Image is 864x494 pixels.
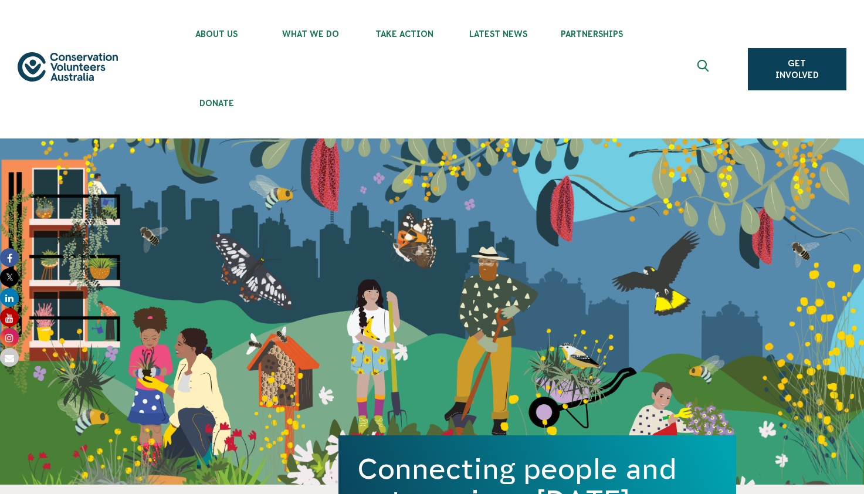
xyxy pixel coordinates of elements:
a: Get Involved [748,48,846,90]
span: Donate [170,99,263,108]
button: Expand search box Close search box [690,55,719,83]
span: Latest News [451,29,545,39]
img: logo.svg [18,52,118,82]
span: Take Action [357,29,451,39]
span: Expand search box [697,60,711,79]
span: Partnerships [545,29,639,39]
span: What We Do [263,29,357,39]
span: About Us [170,29,263,39]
